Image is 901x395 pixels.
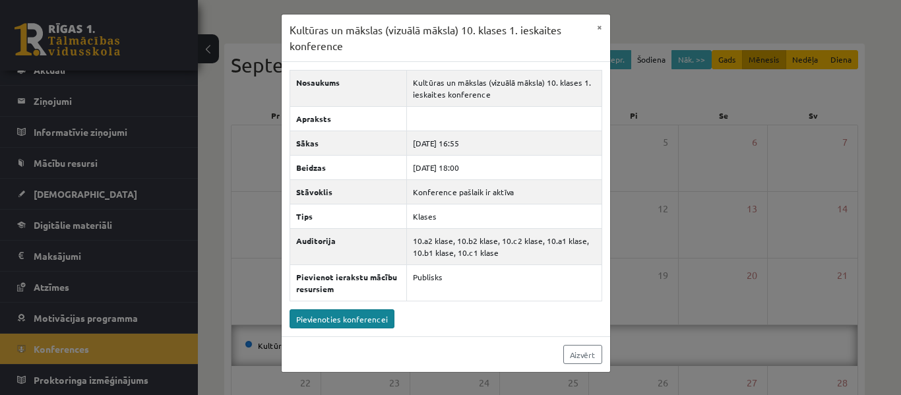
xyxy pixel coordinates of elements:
[290,156,406,180] th: Beidzas
[290,131,406,156] th: Sākas
[290,229,406,265] th: Auditorija
[589,15,610,40] button: ×
[290,107,406,131] th: Apraksts
[406,131,602,156] td: [DATE] 16:55
[406,265,602,301] td: Publisks
[290,22,589,53] h3: Kultūras un mākslas (vizuālā māksla) 10. klases 1. ieskaites konference
[290,180,406,204] th: Stāvoklis
[290,204,406,229] th: Tips
[406,204,602,229] td: Klases
[406,180,602,204] td: Konference pašlaik ir aktīva
[290,309,394,328] a: Pievienoties konferencei
[406,229,602,265] td: 10.a2 klase, 10.b2 klase, 10.c2 klase, 10.a1 klase, 10.b1 klase, 10.c1 klase
[290,265,406,301] th: Pievienot ierakstu mācību resursiem
[290,71,406,107] th: Nosaukums
[406,156,602,180] td: [DATE] 18:00
[563,345,602,364] a: Aizvērt
[406,71,602,107] td: Kultūras un mākslas (vizuālā māksla) 10. klases 1. ieskaites konference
